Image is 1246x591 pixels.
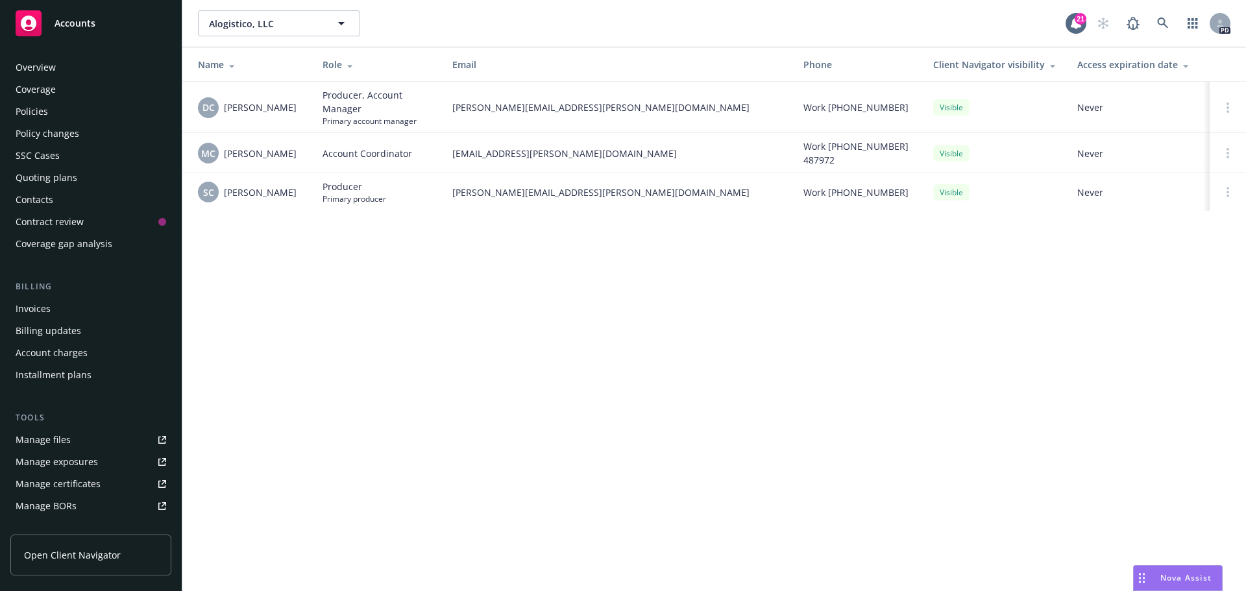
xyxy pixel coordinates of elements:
div: Invoices [16,298,51,319]
div: Name [198,58,302,71]
div: Visible [933,145,970,162]
div: Visible [933,184,970,200]
div: Drag to move [1134,566,1150,590]
div: Policy changes [16,123,79,144]
div: Billing updates [16,320,81,341]
div: Coverage gap analysis [16,234,112,254]
span: Never [1077,147,1199,160]
a: Policies [10,101,171,122]
span: Work [PHONE_NUMBER] 487972 [803,139,912,167]
span: MC [201,147,215,160]
span: [PERSON_NAME][EMAIL_ADDRESS][PERSON_NAME][DOMAIN_NAME] [452,101,783,114]
a: Start snowing [1090,10,1116,36]
div: Coverage [16,79,56,100]
div: Manage files [16,429,71,450]
span: Account Coordinator [323,147,412,160]
span: DC [202,101,215,114]
a: Contacts [10,189,171,210]
button: Nova Assist [1133,565,1223,591]
div: 21 [1075,13,1086,25]
span: Primary producer [323,193,386,204]
div: SSC Cases [16,145,60,166]
div: Email [452,58,783,71]
span: Open Client Navigator [24,548,121,562]
span: SC [203,186,214,199]
div: Manage exposures [16,452,98,472]
a: Manage exposures [10,452,171,472]
a: Billing updates [10,320,171,341]
a: Quoting plans [10,167,171,188]
div: Visible [933,99,970,115]
a: Overview [10,57,171,78]
span: Producer [323,180,386,193]
span: Alogistico, LLC [209,17,321,30]
a: Coverage gap analysis [10,234,171,254]
div: Billing [10,280,171,293]
div: Policies [16,101,48,122]
a: Switch app [1180,10,1206,36]
a: Report a Bug [1120,10,1146,36]
a: Contract review [10,211,171,232]
span: [PERSON_NAME] [224,101,297,114]
button: Alogistico, LLC [198,10,360,36]
span: [PERSON_NAME] [224,147,297,160]
a: Coverage [10,79,171,100]
span: Work [PHONE_NUMBER] [803,101,909,114]
span: Primary account manager [323,115,432,127]
span: Producer, Account Manager [323,88,432,115]
span: [EMAIL_ADDRESS][PERSON_NAME][DOMAIN_NAME] [452,147,783,160]
div: Access expiration date [1077,58,1199,71]
a: Policy changes [10,123,171,144]
div: Manage certificates [16,474,101,494]
div: Tools [10,411,171,424]
div: Summary of insurance [16,518,114,538]
div: Contract review [16,211,84,232]
span: Accounts [55,18,95,29]
a: Manage BORs [10,496,171,516]
span: Work [PHONE_NUMBER] [803,186,909,199]
div: Installment plans [16,365,92,385]
a: Invoices [10,298,171,319]
div: Overview [16,57,56,78]
div: Client Navigator visibility [933,58,1057,71]
div: Role [323,58,432,71]
a: Summary of insurance [10,518,171,538]
div: Quoting plans [16,167,77,188]
span: [PERSON_NAME] [224,186,297,199]
a: Accounts [10,5,171,42]
a: Manage files [10,429,171,450]
span: Never [1077,186,1199,199]
a: Manage certificates [10,474,171,494]
a: Account charges [10,343,171,363]
span: Never [1077,101,1199,114]
a: SSC Cases [10,145,171,166]
div: Contacts [16,189,53,210]
div: Manage BORs [16,496,77,516]
span: Nova Assist [1160,572,1212,583]
div: Phone [803,58,912,71]
span: [PERSON_NAME][EMAIL_ADDRESS][PERSON_NAME][DOMAIN_NAME] [452,186,783,199]
a: Installment plans [10,365,171,385]
a: Search [1150,10,1176,36]
div: Account charges [16,343,88,363]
